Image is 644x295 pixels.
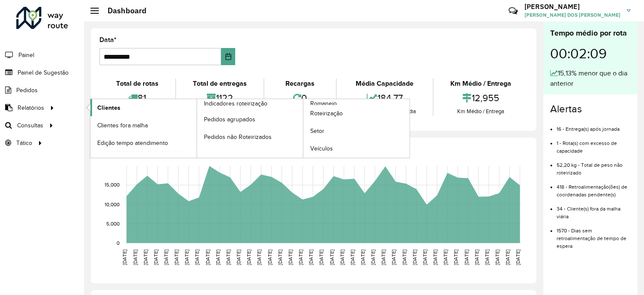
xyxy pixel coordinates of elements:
span: Pedidos agrupados [204,115,255,124]
text: [DATE] [453,250,459,265]
text: [DATE] [225,250,231,265]
div: Km Médio / Entrega [436,107,526,116]
div: 184,77 [339,89,431,107]
h3: [PERSON_NAME] [524,3,620,11]
span: Pedidos não Roteirizados [204,132,272,141]
text: [DATE] [205,250,210,265]
div: 15,13% menor que o dia anterior [550,68,631,89]
a: Clientes [90,99,197,116]
h4: Alertas [550,103,631,115]
div: 0 [267,89,334,107]
div: Recargas [267,78,334,89]
a: Romaneio [197,99,410,158]
text: [DATE] [246,250,252,265]
h2: Dashboard [99,6,147,15]
a: Contato Rápido [504,2,522,20]
div: Km Médio / Entrega [436,78,526,89]
li: 34 - Cliente(s) fora da malha viária [557,199,631,220]
text: [DATE] [443,250,448,265]
text: [DATE] [484,250,490,265]
span: Tático [16,138,32,147]
text: [DATE] [432,250,438,265]
a: Roteirização [303,105,410,122]
div: Tempo médio por rota [550,27,631,39]
a: Veículos [303,140,410,157]
div: 81 [102,89,173,107]
span: Edição tempo atendimento [97,138,168,147]
text: 5,000 [106,221,120,226]
a: Clientes fora malha [90,117,197,134]
span: Romaneio [310,99,337,108]
li: 418 - Retroalimentação(ões) de coordenadas pendente(s) [557,177,631,199]
text: [DATE] [380,250,386,265]
span: Painel de Sugestão [18,68,69,77]
text: [DATE] [370,250,376,265]
text: [DATE] [236,250,241,265]
text: [DATE] [215,250,221,265]
li: 1 - Rota(s) com excesso de capacidade [557,133,631,155]
text: [DATE] [277,250,283,265]
text: [DATE] [329,250,335,265]
div: 00:02:09 [550,39,631,68]
a: Pedidos não Roteirizados [197,128,303,145]
text: [DATE] [360,250,365,265]
span: Indicadores roteirização [204,99,267,108]
div: 12,955 [436,89,526,107]
span: Veículos [310,144,333,153]
div: Média Capacidade [339,78,431,89]
span: Clientes fora malha [97,121,148,130]
text: [DATE] [267,250,273,265]
text: [DATE] [339,250,345,265]
span: Consultas [17,121,43,130]
text: [DATE] [153,250,159,265]
a: Setor [303,123,410,140]
text: [DATE] [184,250,189,265]
text: [DATE] [474,250,479,265]
span: Painel [18,51,34,60]
button: Choose Date [221,48,235,65]
a: Edição tempo atendimento [90,134,197,151]
text: [DATE] [350,250,355,265]
span: Relatórios [18,103,44,112]
text: [DATE] [174,250,179,265]
a: Pedidos agrupados [197,111,303,128]
li: 52,20 kg - Total de peso não roteirizado [557,155,631,177]
span: Pedidos [16,86,38,95]
text: [DATE] [401,250,407,265]
span: [PERSON_NAME] DOS [PERSON_NAME] [524,11,620,19]
text: [DATE] [288,250,293,265]
text: [DATE] [308,250,314,265]
text: [DATE] [132,250,138,265]
a: Indicadores roteirização [90,99,303,158]
text: [DATE] [494,250,500,265]
text: [DATE] [391,250,397,265]
span: Setor [310,126,324,135]
text: 0 [117,240,120,246]
text: [DATE] [195,250,200,265]
text: 15,000 [105,182,120,188]
text: [DATE] [163,250,169,265]
text: [DATE] [412,250,417,265]
span: Roteirização [310,109,343,118]
text: [DATE] [464,250,469,265]
text: [DATE] [422,250,428,265]
text: [DATE] [257,250,262,265]
text: [DATE] [319,250,324,265]
text: [DATE] [143,250,148,265]
li: 1570 - Dias sem retroalimentação de tempo de espera [557,220,631,250]
div: 1122 [178,89,261,107]
text: [DATE] [298,250,303,265]
li: 16 - Entrega(s) após jornada [557,119,631,133]
span: Clientes [97,103,120,112]
text: [DATE] [505,250,510,265]
text: [DATE] [122,250,127,265]
div: Total de entregas [178,78,261,89]
label: Data [99,35,117,45]
text: [DATE] [515,250,521,265]
div: Total de rotas [102,78,173,89]
text: 10,000 [105,202,120,207]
